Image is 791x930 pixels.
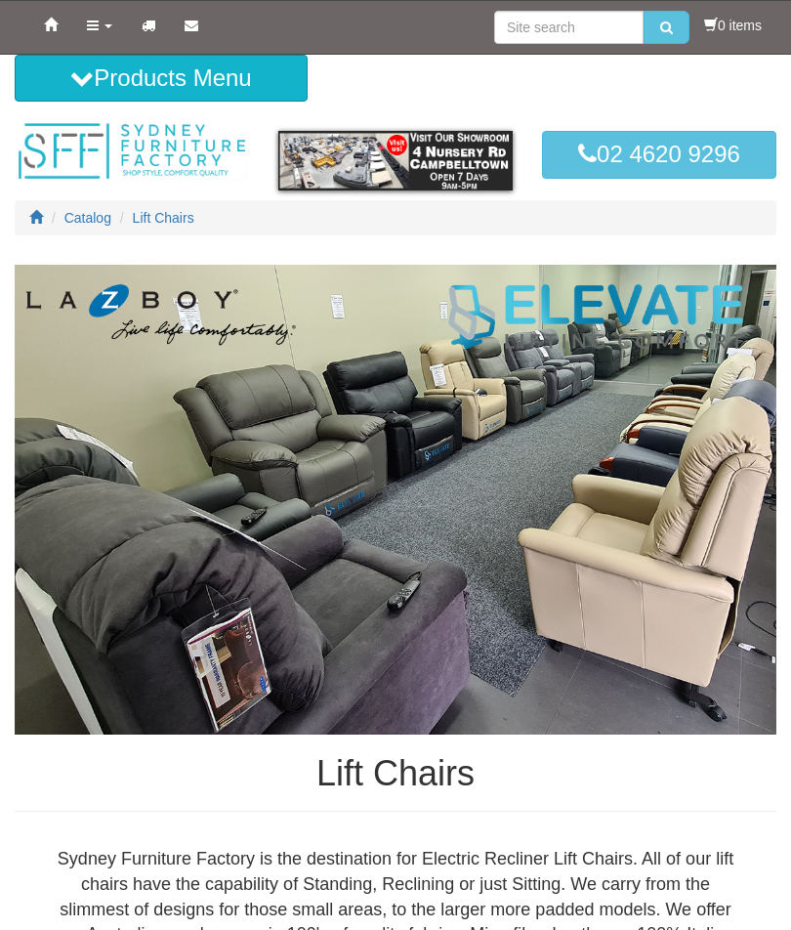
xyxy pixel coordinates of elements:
img: Sydney Furniture Factory [15,121,249,182]
a: Lift Chairs [133,210,194,226]
input: Site search [494,11,644,44]
img: Lift Chairs [15,265,776,735]
a: Catalog [64,210,111,226]
button: Products Menu [15,55,308,102]
img: showroom.gif [278,131,513,190]
li: 0 items [704,16,762,35]
a: 02 4620 9296 [542,131,776,178]
h1: Lift Chairs [15,754,776,793]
